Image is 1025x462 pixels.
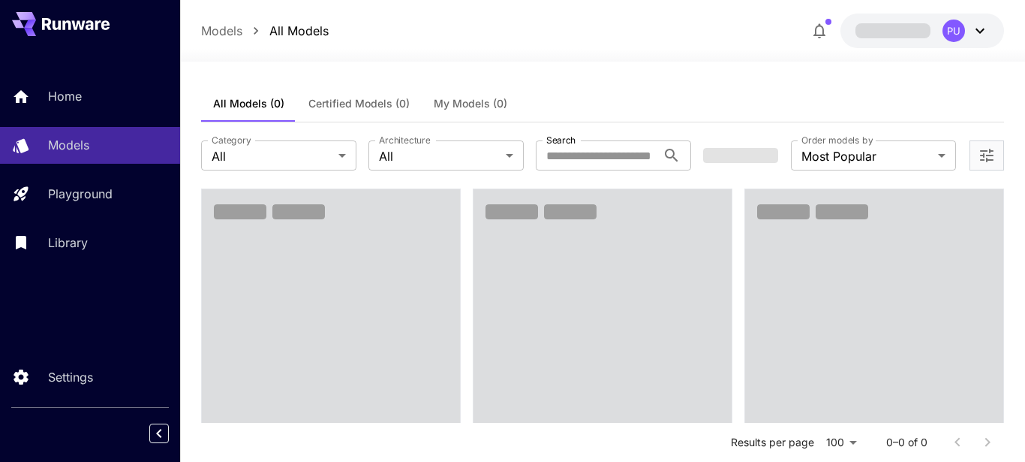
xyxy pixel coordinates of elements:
span: Most Popular [801,147,932,165]
label: Category [212,134,251,146]
div: PU [942,20,965,42]
p: 0–0 of 0 [886,435,927,450]
div: Collapse sidebar [161,420,180,447]
a: All Models [269,22,329,40]
p: Models [48,136,89,154]
a: Models [201,22,242,40]
nav: breadcrumb [201,22,329,40]
span: Certified Models (0) [308,97,410,110]
p: Playground [48,185,113,203]
label: Order models by [801,134,873,146]
button: Open more filters [978,146,996,165]
button: PU [840,14,1004,48]
div: 100 [820,431,862,453]
span: All Models (0) [213,97,284,110]
p: Library [48,234,88,252]
p: Settings [48,368,93,386]
label: Search [546,134,576,146]
span: My Models (0) [434,97,507,110]
label: Architecture [379,134,430,146]
button: Collapse sidebar [149,424,169,443]
p: Home [48,87,82,105]
span: All [212,147,332,165]
p: Results per page [731,435,814,450]
span: All [379,147,500,165]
